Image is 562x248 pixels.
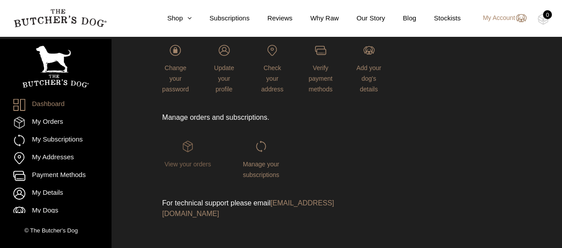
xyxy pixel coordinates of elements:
[250,13,293,24] a: Reviews
[13,117,98,129] a: My Orders
[13,205,98,217] a: My Dogs
[307,45,334,93] a: Verify payment methods
[13,188,98,200] a: My Details
[543,10,552,19] div: 0
[385,13,416,24] a: Blog
[261,64,283,93] span: Check your address
[255,141,267,152] img: login-TBD_Subscriptions.png
[259,45,286,93] a: Check your address
[356,64,381,93] span: Add your dog's details
[13,99,98,111] a: Dashboard
[235,141,287,178] a: Manage your subscriptions
[416,13,461,24] a: Stockists
[356,45,382,93] a: Add your dog's details
[170,45,181,56] img: login-TBD_Password.png
[162,141,213,167] a: View your orders
[219,45,230,56] img: login-TBD_Profile.png
[309,64,333,93] span: Verify payment methods
[162,45,189,93] a: Change your password
[363,45,375,56] img: login-TBD_Dog.png
[191,13,249,24] a: Subscriptions
[22,46,89,88] img: TBD_Portrait_Logo_White.png
[211,45,237,93] a: Update your profile
[339,13,385,24] a: Our Story
[164,161,211,168] span: View your orders
[474,13,526,24] a: My Account
[162,64,189,93] span: Change your password
[13,134,98,146] a: My Subscriptions
[214,64,234,93] span: Update your profile
[13,170,98,182] a: Payment Methods
[162,198,382,219] p: For technical support please email
[243,161,279,178] span: Manage your subscriptions
[315,45,326,56] img: login-TBD_Payments.png
[292,13,339,24] a: Why Raw
[182,141,193,152] img: login-TBD_Orders_Hover.png
[149,13,191,24] a: Shop
[162,199,334,217] a: [EMAIL_ADDRESS][DOMAIN_NAME]
[267,45,278,56] img: login-TBD_Address.png
[162,112,382,123] p: Manage orders and subscriptions.
[13,152,98,164] a: My Addresses
[538,13,549,25] img: TBD_Cart-Empty.png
